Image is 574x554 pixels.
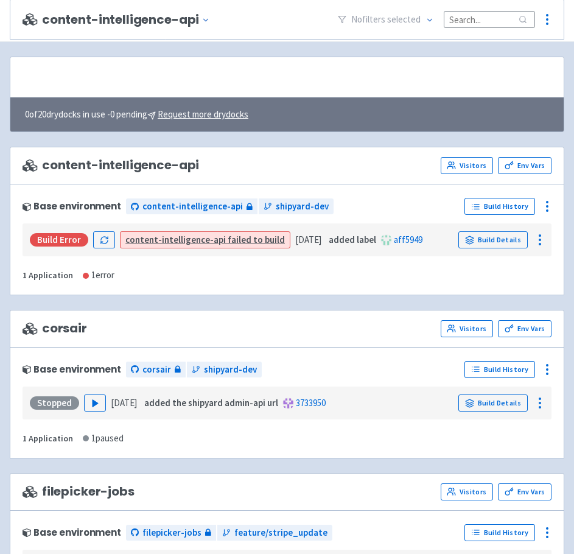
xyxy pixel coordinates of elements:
[23,158,199,172] span: content-intelligence-api
[441,320,493,337] a: Visitors
[259,198,334,215] a: shipyard-dev
[458,394,528,412] a: Build Details
[458,231,528,248] a: Build Details
[329,234,376,245] strong: added label
[498,483,551,500] a: Env Vars
[23,364,121,374] div: Base environment
[295,234,321,245] time: [DATE]
[125,234,285,245] a: content-intelligence-api failed to build
[30,396,79,410] div: Stopped
[498,157,551,174] a: Env Vars
[158,108,248,120] u: Request more drydocks
[234,526,327,540] span: feature/stripe_update
[25,108,248,122] span: 0 of 20 drydocks in use - 0 pending
[394,234,422,245] a: aff5949
[126,525,216,541] a: filepicker-jobs
[441,157,493,174] a: Visitors
[296,397,326,408] a: 3733950
[23,432,73,446] div: 1 Application
[187,362,262,378] a: shipyard-dev
[142,526,201,540] span: filepicker-jobs
[441,483,493,500] a: Visitors
[23,485,135,499] span: filepicker-jobs
[444,11,535,27] input: Search...
[83,268,114,282] div: 1 error
[464,524,535,541] a: Build History
[498,320,551,337] a: Env Vars
[30,233,88,247] div: Build Error
[351,13,421,27] span: No filter s
[126,198,257,215] a: content-intelligence-api
[464,198,535,215] a: Build History
[126,362,186,378] a: corsair
[23,268,73,282] div: 1 Application
[142,363,171,377] span: corsair
[42,13,215,27] button: content-intelligence-api
[84,394,106,412] button: Play
[83,432,124,446] div: 1 paused
[125,234,226,245] strong: content-intelligence-api
[23,527,121,538] div: Base environment
[217,525,332,541] a: feature/stripe_update
[464,361,535,378] a: Build History
[276,200,329,214] span: shipyard-dev
[142,200,243,214] span: content-intelligence-api
[144,397,278,408] strong: added the shipyard admin-api url
[204,363,257,377] span: shipyard-dev
[23,201,121,211] div: Base environment
[23,321,87,335] span: corsair
[387,13,421,25] span: selected
[111,397,137,408] time: [DATE]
